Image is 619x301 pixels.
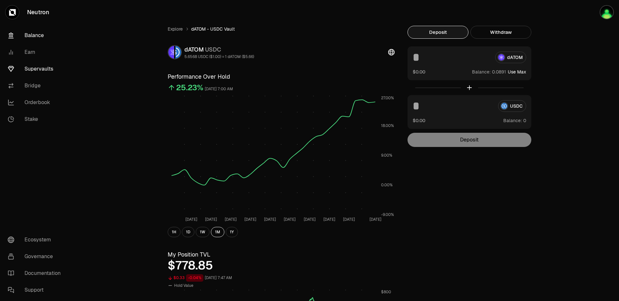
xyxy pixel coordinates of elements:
[3,61,70,77] a: Supervaults
[168,250,395,259] h3: My Position TVL
[369,217,381,222] tspan: [DATE]
[3,265,70,282] a: Documentation
[381,182,393,188] tspan: 0.00%
[175,46,181,59] img: USDC Logo
[3,248,70,265] a: Governance
[284,217,296,222] tspan: [DATE]
[343,217,355,222] tspan: [DATE]
[184,54,254,59] div: 5.6568 USDC ($1.00) = 1 dATOM ($5.66)
[205,217,217,222] tspan: [DATE]
[168,26,183,32] a: Explore
[600,5,614,19] img: Ted
[413,117,425,124] button: $0.00
[205,274,232,282] div: [DATE] 7:47 AM
[184,45,254,54] div: dATOM
[3,77,70,94] a: Bridge
[413,68,425,75] button: $0.00
[205,46,221,53] span: USDC
[3,111,70,128] a: Stake
[470,26,531,39] button: Withdraw
[205,85,233,93] div: [DATE] 7:00 AM
[225,217,237,222] tspan: [DATE]
[3,282,70,298] a: Support
[168,72,395,81] h3: Performance Over Hold
[323,217,335,222] tspan: [DATE]
[168,259,395,272] div: $778.85
[381,153,392,158] tspan: 9.00%
[381,289,391,295] tspan: $800
[168,227,181,237] button: 1H
[173,274,185,282] div: $0.33
[244,217,256,222] tspan: [DATE]
[211,227,224,237] button: 1M
[408,26,468,39] button: Deposit
[196,227,210,237] button: 1W
[174,283,193,288] span: Hold Value
[503,117,522,124] span: Balance:
[191,26,235,32] span: dATOM - USDC Vault
[186,274,203,282] div: -0.04%
[176,83,203,93] div: 25.23%
[3,94,70,111] a: Orderbook
[3,27,70,44] a: Balance
[508,69,526,75] button: Use Max
[304,217,316,222] tspan: [DATE]
[182,227,194,237] button: 1D
[381,212,394,217] tspan: -9.00%
[3,44,70,61] a: Earn
[168,46,174,59] img: dATOM Logo
[381,95,394,101] tspan: 27.00%
[3,231,70,248] a: Ecosystem
[226,227,238,237] button: 1Y
[185,217,197,222] tspan: [DATE]
[168,26,395,32] nav: breadcrumb
[264,217,276,222] tspan: [DATE]
[381,123,394,128] tspan: 18.00%
[472,69,491,75] span: Balance:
